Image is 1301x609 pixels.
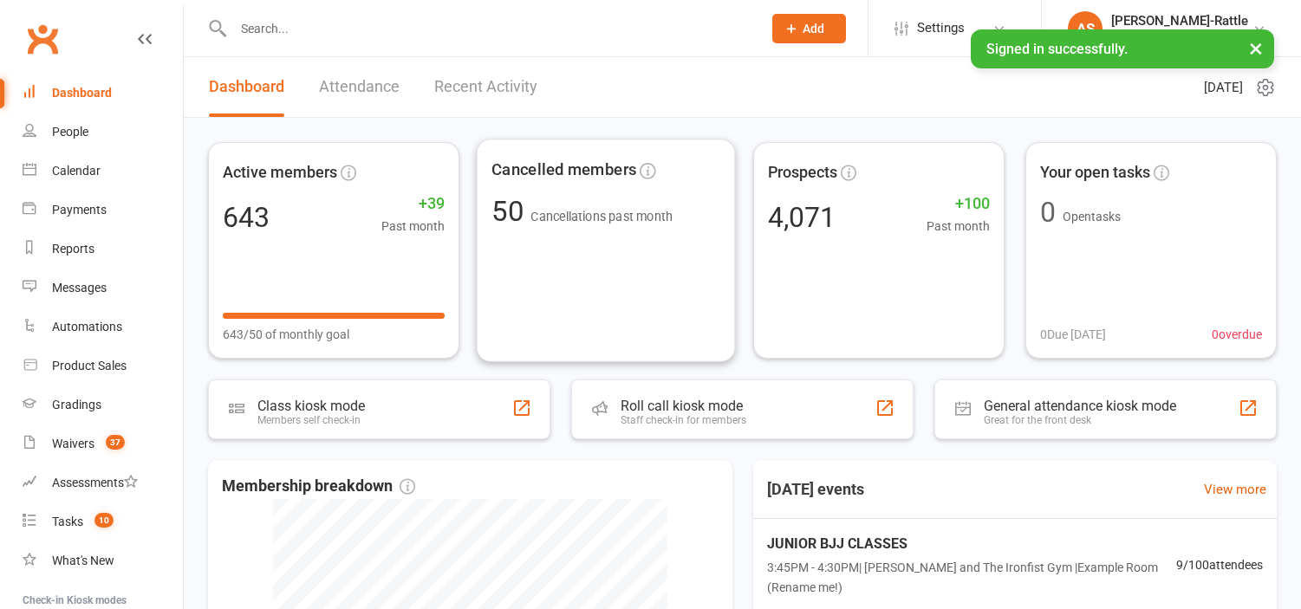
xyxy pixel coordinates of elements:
div: Class kiosk mode [257,398,365,414]
span: +100 [927,191,990,217]
span: Past month [381,217,445,236]
div: Members self check-in [257,414,365,426]
button: × [1240,29,1272,67]
div: Product Sales [52,359,127,373]
div: Gradings [52,398,101,411]
span: [DATE] [1204,77,1243,98]
span: Membership breakdown [222,474,415,499]
a: View more [1204,479,1266,500]
span: Signed in successfully. [986,41,1128,57]
a: What's New [23,541,183,580]
span: Your open tasks [1040,160,1150,185]
span: JUNIOR BJJ CLASSES [767,533,1177,555]
div: 4,071 [768,204,836,231]
a: Payments [23,191,183,230]
span: Cancellations past month [531,210,673,224]
a: Attendance [319,57,400,117]
div: Great for the front desk [984,414,1176,426]
a: Recent Activity [434,57,537,117]
span: Prospects [768,160,837,185]
span: Past month [927,217,990,236]
a: Automations [23,308,183,347]
a: Dashboard [23,74,183,113]
span: 9 / 100 attendees [1176,555,1263,574]
a: Product Sales [23,347,183,385]
div: People [52,125,88,139]
a: Clubworx [21,17,64,61]
span: 50 [491,194,530,228]
div: 643 [223,204,270,231]
span: 643/50 of monthly goal [223,325,349,344]
a: Dashboard [209,57,284,117]
a: Gradings [23,385,183,424]
span: Add [803,22,824,36]
div: Dashboard [52,86,112,100]
div: Payments [52,203,107,217]
span: 37 [106,435,125,450]
span: +39 [381,191,445,217]
div: Reports [52,242,94,256]
a: Calendar [23,152,183,191]
h3: [DATE] events [753,474,878,505]
div: The Ironfist Gym [1111,29,1248,44]
div: Automations [52,320,122,334]
a: Waivers 37 [23,424,183,463]
div: [PERSON_NAME]-Rattle [1111,13,1248,29]
input: Search... [228,16,750,41]
div: What's New [52,554,114,567]
span: 0 Due [DATE] [1040,325,1106,344]
a: Reports [23,230,183,269]
a: People [23,113,183,152]
a: Tasks 10 [23,502,183,541]
div: Assessments [52,476,138,489]
div: Waivers [52,437,94,450]
div: Tasks [52,515,83,528]
span: Cancelled members [491,157,636,183]
span: 3:45PM - 4:30PM | [PERSON_NAME] and The Ironfist Gym | Example Room (Rename me!) [767,558,1177,597]
a: Assessments [23,463,183,502]
span: Active members [223,160,337,185]
div: Staff check-in for members [621,414,746,426]
span: 0 overdue [1212,325,1262,344]
a: Messages [23,269,183,308]
span: Settings [917,9,965,48]
div: AS [1068,11,1103,46]
span: Open tasks [1063,210,1121,224]
div: 0 [1040,198,1056,226]
div: General attendance kiosk mode [984,398,1176,414]
span: 10 [94,513,114,528]
div: Calendar [52,164,101,178]
div: Roll call kiosk mode [621,398,746,414]
div: Messages [52,281,107,295]
button: Add [772,14,846,43]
